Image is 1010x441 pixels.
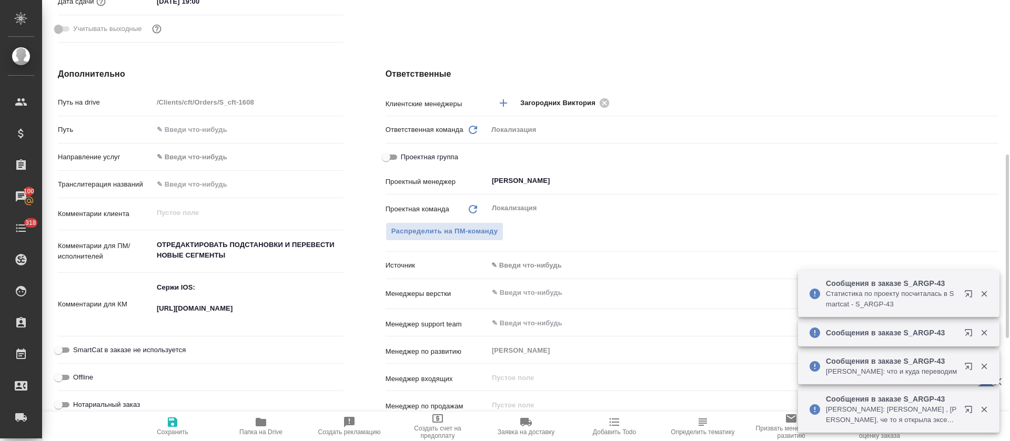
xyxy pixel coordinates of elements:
[386,125,463,135] p: Ответственная команда
[153,95,344,110] input: Пустое поле
[239,428,282,436] span: Папка на Drive
[58,209,153,219] p: Комментарии клиента
[993,180,995,182] button: Open
[58,68,344,80] h4: Дополнительно
[58,125,153,135] p: Путь
[973,362,995,371] button: Закрыть
[386,260,488,271] p: Источник
[153,148,344,166] div: ✎ Введи что-нибудь
[826,289,957,310] p: Cтатистика по проекту посчиталась в Smartcat - S_ARGP-43
[491,371,974,384] input: Пустое поле
[305,412,393,441] button: Создать рекламацию
[391,225,498,238] span: Распределить на ПМ-команду
[386,68,998,80] h4: Ответственные
[3,183,39,210] a: 100
[498,428,554,436] span: Заявка на доставку
[491,90,516,116] button: Добавить менеджера
[488,121,998,139] div: Локализация
[58,299,153,310] p: Комментарии для КМ
[826,327,957,338] p: Сообщения в заказе S_ARGP-43
[128,412,217,441] button: Сохранить
[73,24,142,34] span: Учитывать выходные
[393,412,482,441] button: Создать счет на предоплату
[973,328,995,337] button: Закрыть
[73,345,186,355] span: SmartCat в заказе не используется
[520,96,613,109] div: Загородних Виктория
[593,428,636,436] span: Добавить Todo
[753,425,829,439] span: Призвать менеджера по развитию
[58,97,153,108] p: Путь на drive
[58,179,153,190] p: Транслитерация названий
[488,257,998,274] div: ✎ Введи что-нибудь
[58,152,153,162] p: Направление услуг
[826,278,957,289] p: Сообщения в заказе S_ARGP-43
[153,279,344,328] textarea: Сержи IOS: [URL][DOMAIN_NAME]
[747,412,835,441] button: Призвать менеджера по развитию
[17,186,41,197] span: 100
[386,204,449,214] p: Проектная команда
[386,99,488,109] p: Клиентские менеджеры
[958,322,983,347] button: Открыть в новой вкладке
[157,428,188,436] span: Сохранить
[386,222,504,241] button: Распределить на ПМ-команду
[826,394,957,404] p: Сообщения в заказе S_ARGP-43
[386,346,488,357] p: Менеджер по развитию
[19,218,43,228] span: 318
[150,22,164,36] button: Выбери, если сб и вс нужно считать рабочими днями для выполнения заказа.
[386,177,488,187] p: Проектный менеджер
[153,122,344,137] input: ✎ Введи что-нибудь
[491,286,960,299] input: ✎ Введи что-нибудь
[973,289,995,299] button: Закрыть
[520,98,602,108] span: Загородних Виктория
[73,372,93,383] span: Offline
[157,152,331,162] div: ✎ Введи что-нибудь
[993,102,995,104] button: Open
[58,241,153,262] p: Комментарии для ПМ/исполнителей
[570,412,659,441] button: Добавить Todo
[401,152,458,162] span: Проектная группа
[491,260,986,271] div: ✎ Введи что-нибудь
[386,289,488,299] p: Менеджеры верстки
[482,412,570,441] button: Заявка на доставку
[386,401,488,412] p: Менеджер по продажам
[153,236,344,264] textarea: ОТРЕДАКТИРОВАТЬ ПОДСТАНОВКИ И ПЕРЕВЕСТИ НОВЫЕ СЕГМЕНТЫ
[318,428,381,436] span: Создать рекламацию
[671,428,734,436] span: Определить тематику
[386,374,488,384] p: Менеджер входящих
[400,425,476,439] span: Создать счет на предоплату
[659,412,747,441] button: Определить тематику
[958,356,983,381] button: Открыть в новой вкладке
[217,412,305,441] button: Папка на Drive
[826,356,957,366] p: Сообщения в заказе S_ARGP-43
[491,398,974,411] input: Пустое поле
[958,399,983,424] button: Открыть в новой вкладке
[386,319,488,330] p: Менеджер support team
[958,283,983,309] button: Открыть в новой вкладке
[826,366,957,377] p: [PERSON_NAME]: что и куда переводим
[491,316,960,329] input: ✎ Введи что-нибудь
[153,177,344,192] input: ✎ Введи что-нибудь
[73,399,140,410] span: Нотариальный заказ
[973,405,995,414] button: Закрыть
[3,215,39,241] a: 318
[386,222,504,241] span: В заказе уже есть ответственный ПМ или ПМ группа
[826,404,957,425] p: [PERSON_NAME]: [PERSON_NAME] , [PERSON_NAME], че то я открыла эксель и запуталась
